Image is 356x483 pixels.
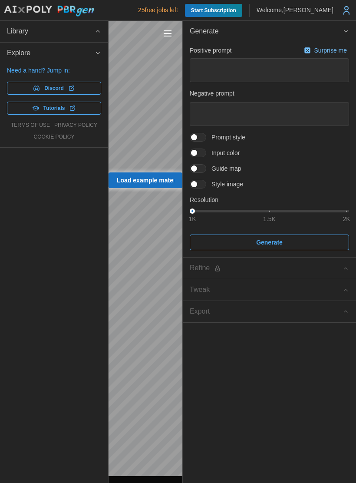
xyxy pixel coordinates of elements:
[314,46,349,55] p: Surprise me
[206,133,245,142] span: Prompt style
[190,279,343,301] span: Tweak
[206,180,243,189] span: Style image
[183,279,356,301] button: Tweak
[190,235,349,250] button: Generate
[7,82,101,95] a: Discord
[191,4,236,17] span: Start Subscription
[257,6,333,14] p: Welcome, [PERSON_NAME]
[11,122,50,129] a: terms of use
[190,89,349,98] p: Negative prompt
[109,172,182,188] a: Load example material
[7,66,101,75] p: Need a hand? Jump in:
[183,301,356,322] button: Export
[138,6,178,14] p: 25 free jobs left
[206,164,241,173] span: Guide map
[162,27,174,40] button: Toggle viewport controls
[7,43,95,64] span: Explore
[43,102,65,114] span: Tutorials
[7,21,95,42] span: Library
[302,44,349,56] button: Surprise me
[183,21,356,42] button: Generate
[256,235,283,250] span: Generate
[190,195,349,204] p: Resolution
[190,263,343,274] div: Refine
[185,4,242,17] a: Start Subscription
[183,258,356,279] button: Refine
[117,173,174,188] span: Load example material
[7,102,101,115] a: Tutorials
[190,301,343,322] span: Export
[206,149,240,157] span: Input color
[54,122,97,129] a: privacy policy
[183,42,356,258] div: Generate
[33,133,74,141] a: cookie policy
[190,46,231,55] p: Positive prompt
[190,21,343,42] span: Generate
[3,5,95,17] img: AIxPoly PBRgen
[44,82,64,94] span: Discord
